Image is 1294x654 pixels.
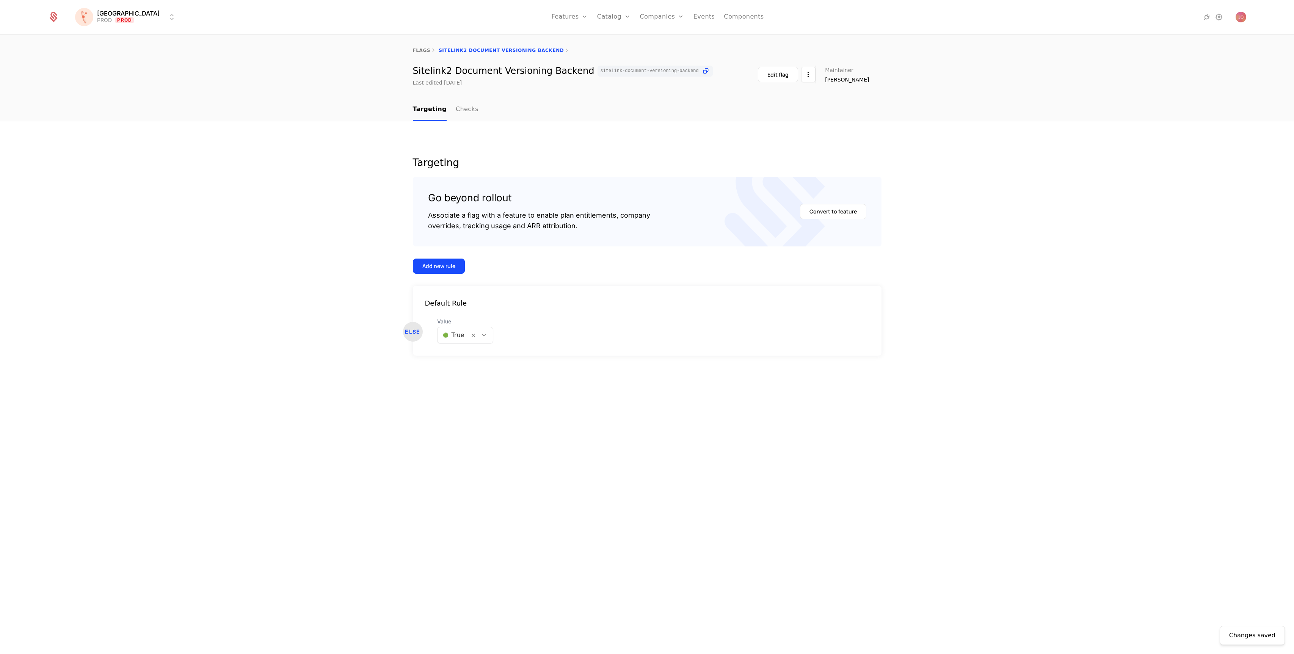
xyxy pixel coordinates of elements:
span: Value [437,318,494,325]
div: Sitelink2 Document Versioning Backend [413,66,713,77]
button: Convert to feature [800,204,866,219]
a: flags [413,48,431,53]
img: Florence [75,8,93,26]
div: Add new rule [422,262,455,270]
div: Last edited [DATE] [413,79,462,86]
div: Go beyond rollout [428,192,650,204]
div: ELSE [403,322,423,342]
div: Targeting [413,158,881,168]
span: Maintainer [825,67,853,73]
span: [GEOGRAPHIC_DATA] [97,10,160,16]
img: Jelena Obradovic [1236,12,1246,22]
div: Changes saved [1229,631,1275,640]
button: Edit flag [758,67,798,82]
div: Associate a flag with a feature to enable plan entitlements, company overrides, tracking usage an... [428,210,650,231]
button: Select environment [77,9,176,25]
div: Edit flag [767,71,789,78]
div: PROD [97,16,112,24]
a: Checks [456,99,478,121]
span: sitelink-document-versioning-backend [601,69,699,73]
a: Settings [1214,13,1223,22]
span: [PERSON_NAME] [825,76,869,83]
ul: Choose Sub Page [413,99,478,121]
a: Integrations [1202,13,1211,22]
div: Default Rule [413,298,881,309]
a: Targeting [413,99,447,121]
nav: Main [413,99,881,121]
span: Prod [115,17,134,23]
button: Select action [801,67,816,82]
button: Add new rule [413,259,465,274]
button: Open user button [1236,12,1246,22]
